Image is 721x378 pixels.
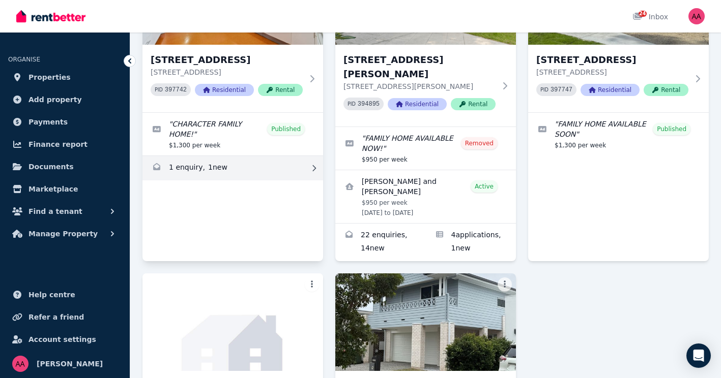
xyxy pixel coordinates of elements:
[528,113,709,155] a: Edit listing: FAMILY HOME AVAILABLE SOON
[343,53,496,81] h3: [STREET_ADDRESS][PERSON_NAME]
[426,224,516,261] a: Applications for 5 Lowe Ct, Tewantin
[8,112,122,132] a: Payments
[28,93,82,106] span: Add property
[258,84,303,96] span: Rental
[335,273,516,371] img: 177 Prosperity St, Narangba
[632,12,668,22] div: Inbox
[581,84,640,96] span: Residential
[686,343,711,368] div: Open Intercom Messenger
[142,113,323,155] a: Edit listing: CHARACTER FAMILY HOME!
[343,81,496,91] p: [STREET_ADDRESS][PERSON_NAME]
[28,138,88,150] span: Finance report
[28,183,78,195] span: Marketplace
[8,134,122,154] a: Finance report
[28,333,96,345] span: Account settings
[151,53,303,67] h3: [STREET_ADDRESS]
[28,289,75,301] span: Help centre
[536,53,688,67] h3: [STREET_ADDRESS]
[28,311,84,323] span: Refer a friend
[142,273,323,371] img: 176 Prosperity St, Narangba
[8,329,122,350] a: Account settings
[8,89,122,110] a: Add property
[142,156,323,180] a: Enquiries for 2 The Avenue, Clayfield
[28,116,68,128] span: Payments
[8,179,122,199] a: Marketplace
[12,356,28,372] img: Annie Abra
[498,277,512,292] button: More options
[155,87,163,92] small: PID
[536,67,688,77] p: [STREET_ADDRESS]
[348,101,356,107] small: PID
[165,86,187,93] code: 397742
[8,201,122,222] button: Find a tenant
[305,277,319,292] button: More options
[8,56,40,63] span: ORGANISE
[28,228,98,240] span: Manage Property
[28,161,74,173] span: Documents
[335,170,516,223] a: View details for Federico Carpineti and Nahuel Ruiz
[195,84,254,96] span: Residential
[644,84,688,96] span: Rental
[358,101,380,108] code: 394895
[551,86,572,93] code: 397747
[688,8,705,24] img: Annie Abra
[28,205,82,217] span: Find a tenant
[388,98,447,110] span: Residential
[540,87,549,92] small: PID
[28,71,71,83] span: Properties
[16,9,85,24] img: RentBetter
[8,156,122,177] a: Documents
[335,224,426,261] a: Enquiries for 5 Lowe Ct, Tewantin
[8,224,122,244] button: Manage Property
[639,11,647,17] span: 24
[8,67,122,87] a: Properties
[151,67,303,77] p: [STREET_ADDRESS]
[37,358,103,370] span: [PERSON_NAME]
[451,98,496,110] span: Rental
[8,285,122,305] a: Help centre
[8,307,122,327] a: Refer a friend
[335,127,516,170] a: Edit listing: FAMILY HOME AVAILABLE NOW!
